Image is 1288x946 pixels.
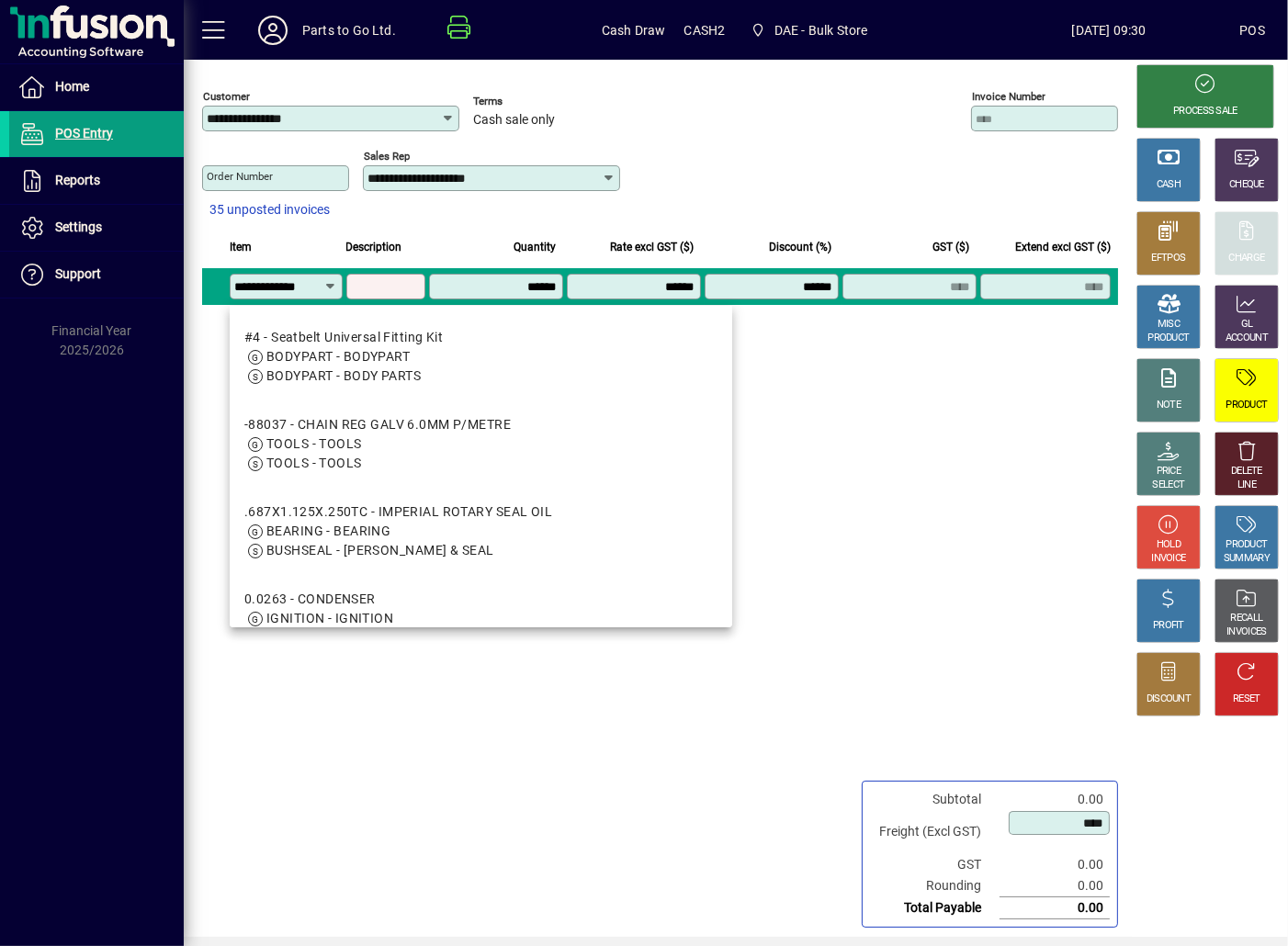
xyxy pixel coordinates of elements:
[1224,552,1270,566] div: SUMMARY
[1157,399,1181,412] div: NOTE
[266,349,410,364] span: BODYPART - BODYPART
[602,16,666,45] span: Cash Draw
[1239,16,1265,45] div: POS
[1000,854,1110,875] td: 0.00
[209,200,330,220] span: 35 unposted invoices
[1233,693,1260,706] div: RESET
[1231,465,1262,479] div: DELETE
[870,789,1000,810] td: Subtotal
[1000,897,1110,919] td: 0.00
[55,126,113,141] span: POS Entry
[978,16,1240,45] span: [DATE] 09:30
[202,194,337,227] button: 35 unposted invoices
[1229,178,1264,192] div: CHEQUE
[473,113,555,128] span: Cash sale only
[1015,237,1111,257] span: Extend excl GST ($)
[9,64,184,110] a: Home
[1226,332,1268,345] div: ACCOUNT
[244,590,393,609] div: 0.0263 - CONDENSER
[610,237,694,257] span: Rate excl GST ($)
[266,524,390,538] span: BEARING - BEARING
[870,897,1000,919] td: Total Payable
[1153,619,1184,633] div: PROFIT
[244,415,511,434] div: -88037 - CHAIN REG GALV 6.0MM P/METRE
[1157,538,1181,552] div: HOLD
[230,400,732,488] mat-option: -88037 - CHAIN REG GALV 6.0MM P/METRE
[1153,479,1185,492] div: SELECT
[266,543,494,557] span: BUSHSEAL - [PERSON_NAME] & SEAL
[743,14,875,47] span: DAE - Bulk Store
[230,313,732,400] mat-option: #4 - Seatbelt Universal Fitting Kit
[1158,318,1180,332] div: MISC
[55,266,101,281] span: Support
[972,90,1045,103] mat-label: Invoice number
[302,16,396,45] div: Parts to Go Ltd.
[230,488,732,575] mat-option: .687X1.125X.250TC - IMPERIAL ROTARY SEAL OIL
[9,205,184,251] a: Settings
[244,502,552,522] div: .687X1.125X.250TC - IMPERIAL ROTARY SEAL OIL
[870,854,1000,875] td: GST
[1229,252,1265,265] div: CHARGE
[932,237,969,257] span: GST ($)
[230,575,732,662] mat-option: 0.0263 - CONDENSER
[870,810,1000,854] td: Freight (Excl GST)
[9,158,184,204] a: Reports
[1000,875,1110,897] td: 0.00
[243,14,302,47] button: Profile
[684,16,726,45] span: CASH2
[203,90,250,103] mat-label: Customer
[774,16,868,45] span: DAE - Bulk Store
[1152,252,1186,265] div: EFTPOS
[870,875,1000,897] td: Rounding
[1231,612,1263,625] div: RECALL
[55,79,89,94] span: Home
[55,173,100,187] span: Reports
[1241,318,1253,332] div: GL
[1147,693,1191,706] div: DISCOUNT
[266,456,362,470] span: TOOLS - TOOLS
[514,237,556,257] span: Quantity
[769,237,831,257] span: Discount (%)
[266,368,421,383] span: BODYPART - BODY PARTS
[1226,625,1266,639] div: INVOICES
[473,96,583,107] span: Terms
[266,611,393,625] span: IGNITION - IGNITION
[207,170,273,183] mat-label: Order number
[1226,399,1267,412] div: PRODUCT
[266,436,362,451] span: TOOLS - TOOLS
[1157,465,1181,479] div: PRICE
[1173,105,1237,118] div: PROCESS SALE
[1000,789,1110,810] td: 0.00
[346,237,402,257] span: Description
[1226,538,1267,552] div: PRODUCT
[9,252,184,298] a: Support
[364,150,410,163] mat-label: Sales rep
[230,237,252,257] span: Item
[244,328,443,347] div: #4 - Seatbelt Universal Fitting Kit
[1237,479,1256,492] div: LINE
[55,220,102,234] span: Settings
[1151,552,1185,566] div: INVOICE
[1157,178,1181,192] div: CASH
[1147,332,1189,345] div: PRODUCT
